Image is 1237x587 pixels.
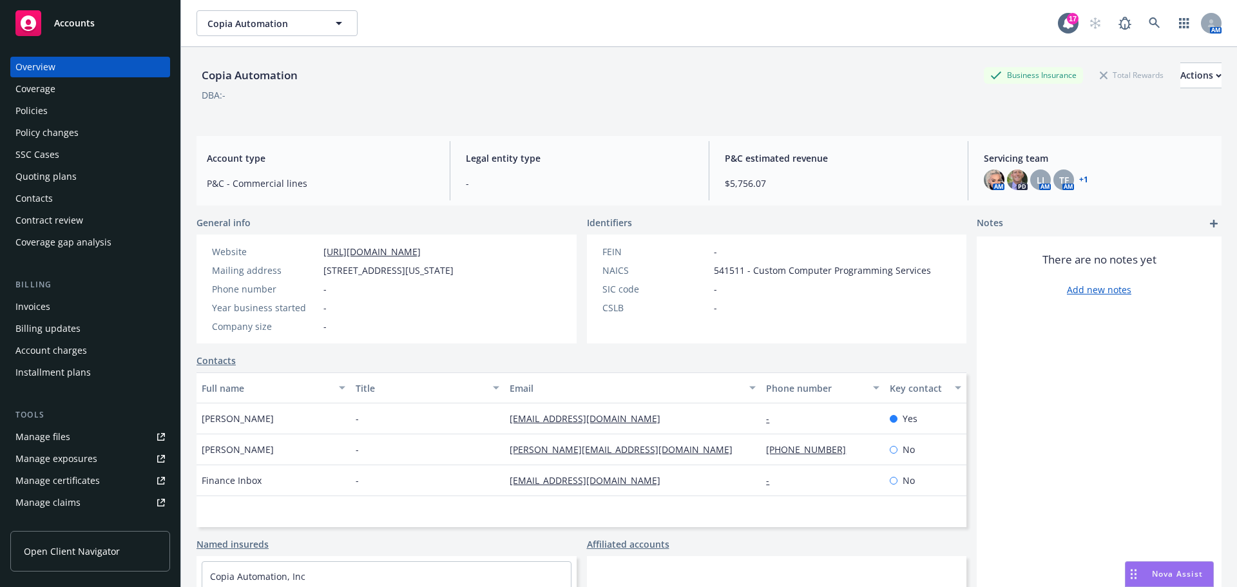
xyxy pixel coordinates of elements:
span: [STREET_ADDRESS][US_STATE] [323,264,454,277]
div: Invoices [15,296,50,317]
div: Email [510,381,742,395]
a: Overview [10,57,170,77]
div: Billing updates [15,318,81,339]
div: Policies [15,101,48,121]
a: Start snowing [1082,10,1108,36]
a: Manage certificates [10,470,170,491]
div: Website [212,245,318,258]
a: Contract review [10,210,170,231]
a: Search [1142,10,1167,36]
span: Identifiers [587,216,632,229]
span: - [714,301,717,314]
span: Open Client Navigator [24,544,120,558]
span: - [714,282,717,296]
div: Business Insurance [984,67,1083,83]
div: Installment plans [15,362,91,383]
span: [PERSON_NAME] [202,412,274,425]
a: Named insureds [197,537,269,551]
a: Affiliated accounts [587,537,669,551]
a: +1 [1079,176,1088,184]
div: Manage claims [15,492,81,513]
div: Drag to move [1126,562,1142,586]
button: Email [504,372,761,403]
div: Full name [202,381,331,395]
a: Manage BORs [10,514,170,535]
span: - [466,177,693,190]
div: CSLB [602,301,709,314]
div: Actions [1180,63,1222,88]
span: Legal entity type [466,151,693,165]
a: Add new notes [1067,283,1131,296]
a: Report a Bug [1112,10,1138,36]
span: Notes [977,216,1003,231]
div: Year business started [212,301,318,314]
span: P&C - Commercial lines [207,177,434,190]
a: [EMAIL_ADDRESS][DOMAIN_NAME] [510,474,671,486]
span: No [903,474,915,487]
div: Billing [10,278,170,291]
span: $5,756.07 [725,177,952,190]
img: photo [984,169,1004,190]
div: DBA: - [202,88,225,102]
span: Servicing team [984,151,1211,165]
span: P&C estimated revenue [725,151,952,165]
span: Copia Automation [207,17,319,30]
button: Phone number [761,372,884,403]
span: Account type [207,151,434,165]
a: - [766,474,780,486]
div: Policy changes [15,122,79,143]
a: add [1206,216,1222,231]
a: Copia Automation, Inc [210,570,305,582]
img: photo [1007,169,1028,190]
div: Title [356,381,485,395]
div: Coverage gap analysis [15,232,111,253]
div: Phone number [766,381,865,395]
span: - [714,245,717,258]
span: There are no notes yet [1042,252,1156,267]
a: Policy changes [10,122,170,143]
span: LI [1037,173,1044,187]
a: Coverage gap analysis [10,232,170,253]
div: Coverage [15,79,55,99]
span: - [323,320,327,333]
span: Nova Assist [1152,568,1203,579]
a: SSC Cases [10,144,170,165]
div: Manage exposures [15,448,97,469]
span: - [356,474,359,487]
div: Tools [10,409,170,421]
button: Title [350,372,504,403]
div: Company size [212,320,318,333]
div: Overview [15,57,55,77]
a: Manage exposures [10,448,170,469]
a: Contacts [197,354,236,367]
div: Quoting plans [15,166,77,187]
a: Invoices [10,296,170,317]
a: Switch app [1171,10,1197,36]
div: Manage certificates [15,470,100,491]
div: Total Rewards [1093,67,1170,83]
div: Manage files [15,427,70,447]
a: [PHONE_NUMBER] [766,443,856,456]
span: General info [197,216,251,229]
div: FEIN [602,245,709,258]
span: No [903,443,915,456]
a: Installment plans [10,362,170,383]
a: Quoting plans [10,166,170,187]
button: Key contact [885,372,966,403]
div: SSC Cases [15,144,59,165]
div: 17 [1067,13,1079,24]
a: Billing updates [10,318,170,339]
span: TF [1059,173,1069,187]
span: - [323,301,327,314]
div: Mailing address [212,264,318,277]
div: Contract review [15,210,83,231]
span: Accounts [54,18,95,28]
span: - [323,282,327,296]
div: Contacts [15,188,53,209]
div: Account charges [15,340,87,361]
button: Nova Assist [1125,561,1214,587]
span: Finance Inbox [202,474,262,487]
span: Yes [903,412,917,425]
a: Accounts [10,5,170,41]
